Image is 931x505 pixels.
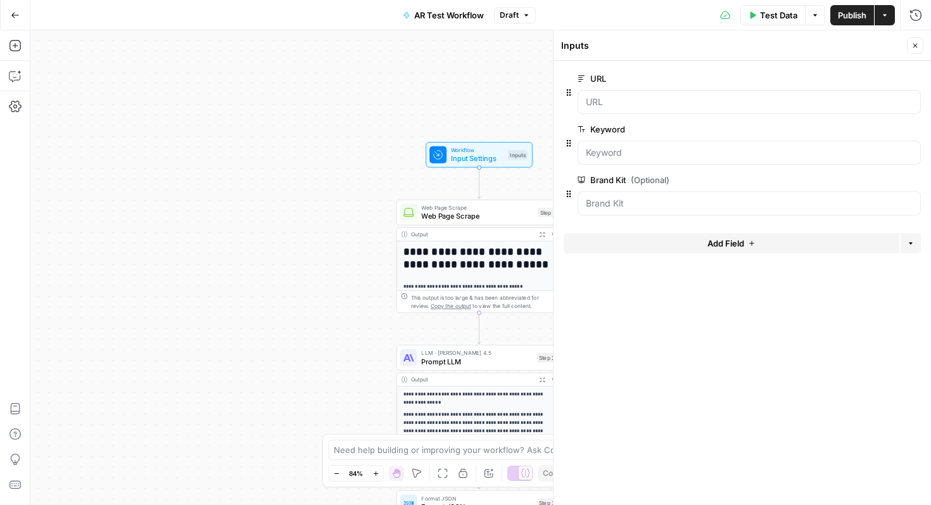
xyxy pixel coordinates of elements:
div: Step 1 [538,208,557,217]
div: Step 2 [537,353,557,362]
span: Workflow [451,146,503,154]
g: Edge from step_2 to step_3 [478,458,481,489]
span: AR Test Workflow [414,9,484,22]
span: Copy [543,468,562,479]
span: Draft [500,10,519,21]
label: Brand Kit [578,174,849,186]
span: LLM · [PERSON_NAME] 4.5 [421,348,532,357]
span: Test Data [760,9,797,22]
g: Edge from step_1 to step_2 [478,313,481,344]
span: Web Page Scrape [421,211,533,222]
span: Input Settings [451,153,503,164]
g: Edge from start to step_1 [478,168,481,199]
span: 84% [349,468,363,478]
span: Prompt LLM [421,356,532,367]
label: URL [578,72,849,85]
button: Test Data [740,5,805,25]
div: Inputs [561,39,903,52]
button: Draft [494,7,536,23]
button: Publish [830,5,874,25]
button: AR Test Workflow [395,5,491,25]
span: Add Field [707,237,744,250]
span: (Optional) [631,174,669,186]
span: Web Page Scrape [421,203,533,212]
div: This output is too large & has been abbreviated for review. to view the full content. [411,293,557,310]
div: WorkflowInput SettingsInputs [396,142,562,167]
div: Output [411,230,533,238]
button: Add Field [564,233,899,253]
input: Brand Kit [586,197,913,210]
input: Keyword [586,146,913,159]
span: Copy the output [431,303,471,309]
div: Output [411,375,533,383]
span: Publish [838,9,866,22]
input: URL [586,96,913,108]
button: Copy [538,465,567,482]
label: Keyword [578,123,849,136]
span: Format JSON [421,494,532,502]
div: Inputs [508,150,528,160]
